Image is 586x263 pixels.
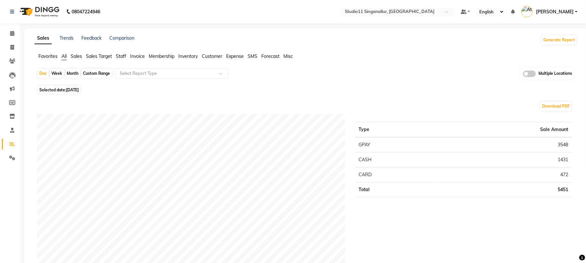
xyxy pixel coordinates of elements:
[60,35,74,41] a: Trends
[248,53,257,59] span: SMS
[66,87,79,92] span: [DATE]
[50,69,64,78] div: Week
[109,35,134,41] a: Comparison
[435,152,572,167] td: 1431
[283,53,293,59] span: Misc
[542,35,577,45] button: Generate Report
[540,102,571,111] button: Download PDF
[435,167,572,182] td: 472
[38,86,80,94] span: Selected date:
[178,53,198,59] span: Inventory
[435,137,572,152] td: 3548
[81,35,102,41] a: Feedback
[355,182,435,197] td: Total
[538,71,572,77] span: Multiple Locations
[61,53,67,59] span: All
[355,167,435,182] td: CARD
[202,53,222,59] span: Customer
[261,53,279,59] span: Forecast
[38,69,48,78] div: Day
[149,53,174,59] span: Membership
[355,152,435,167] td: CASH
[71,53,82,59] span: Sales
[38,53,58,59] span: Favorites
[72,3,100,21] b: 08047224946
[81,69,112,78] div: Custom Range
[355,122,435,137] th: Type
[355,137,435,152] td: GPAY
[17,3,61,21] img: logo
[435,182,572,197] td: 5451
[65,69,80,78] div: Month
[536,8,574,15] span: [PERSON_NAME]
[226,53,244,59] span: Expense
[521,6,533,17] img: Athira
[34,33,52,44] a: Sales
[435,122,572,137] th: Sale Amount
[130,53,145,59] span: Invoice
[86,53,112,59] span: Sales Target
[116,53,126,59] span: Staff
